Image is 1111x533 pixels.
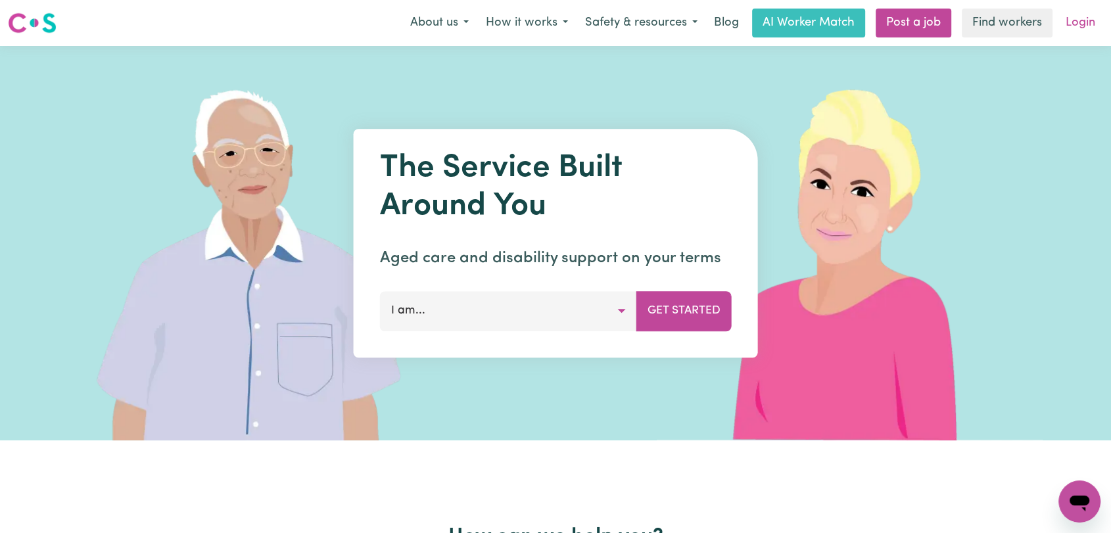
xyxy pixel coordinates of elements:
[636,291,732,331] button: Get Started
[752,9,865,37] a: AI Worker Match
[1058,480,1100,522] iframe: Button to launch messaging window
[477,9,577,37] button: How it works
[380,291,637,331] button: I am...
[962,9,1052,37] a: Find workers
[380,246,732,270] p: Aged care and disability support on your terms
[577,9,706,37] button: Safety & resources
[8,11,57,35] img: Careseekers logo
[380,150,732,225] h1: The Service Built Around You
[876,9,951,37] a: Post a job
[402,9,477,37] button: About us
[8,8,57,38] a: Careseekers logo
[706,9,747,37] a: Blog
[1058,9,1103,37] a: Login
